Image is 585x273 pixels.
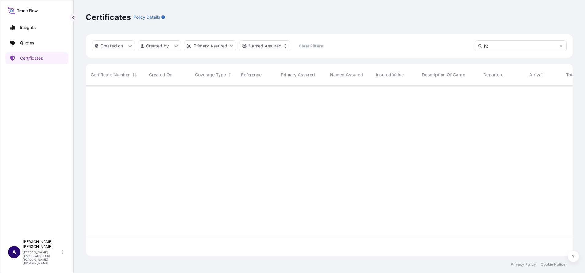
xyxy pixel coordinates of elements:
span: Total [566,72,576,78]
a: Quotes [5,37,68,49]
p: Named Assured [248,43,281,49]
span: Primary Assured [281,72,315,78]
button: distributor Filter options [184,40,236,51]
span: Created On [149,72,172,78]
a: Insights [5,21,68,34]
p: [PERSON_NAME] [PERSON_NAME] [23,239,61,249]
span: A [12,249,16,255]
p: Quotes [20,40,34,46]
span: Arrival [529,72,543,78]
button: cargoOwner Filter options [239,40,290,51]
a: Privacy Policy [511,262,536,267]
input: Search Certificate or Reference... [475,40,567,51]
span: Certificate Number [91,72,130,78]
p: Insights [20,25,36,31]
p: Primary Assured [193,43,227,49]
a: Certificates [5,52,68,64]
p: Created by [146,43,169,49]
p: Policy Details [133,14,160,20]
span: Insured Value [376,72,404,78]
span: Departure [483,72,503,78]
button: Sort [131,71,138,78]
p: Certificates [20,55,43,61]
p: Created on [100,43,123,49]
button: Sort [227,71,235,78]
p: [PERSON_NAME][EMAIL_ADDRESS][PERSON_NAME][DOMAIN_NAME] [23,250,61,265]
p: Certificates [86,12,131,22]
button: createdOn Filter options [92,40,135,51]
span: Description Of Cargo [422,72,465,78]
a: Cookie Notice [541,262,565,267]
span: Named Assured [330,72,363,78]
p: Clear Filters [299,43,323,49]
button: Clear Filters [293,41,328,51]
span: Coverage Type [195,72,226,78]
span: Reference [241,72,262,78]
button: createdBy Filter options [138,40,181,51]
